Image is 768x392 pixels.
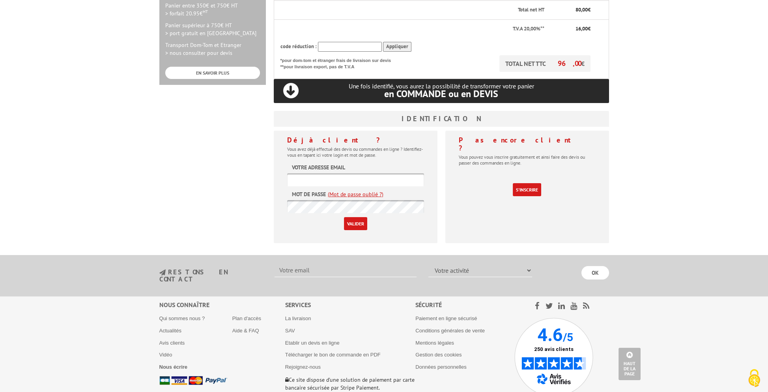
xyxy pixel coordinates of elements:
[344,217,367,230] input: Valider
[232,328,259,334] a: Aide & FAQ
[287,136,424,144] h4: Déjà client ?
[165,41,260,57] p: Transport Dom-Tom et Etranger
[285,300,416,309] div: Services
[576,6,588,13] span: 80,00
[280,43,317,50] span: code réduction :
[499,55,590,72] p: TOTAL NET TTC €
[459,136,596,152] h4: Pas encore client ?
[558,59,581,68] span: 96,00
[165,10,208,17] span: > forfait 20.95€
[165,67,260,79] a: EN SAVOIR PLUS
[513,183,541,196] a: S'inscrire
[285,328,295,334] a: SAV
[619,348,641,380] a: Haut de la page
[459,154,596,166] p: Vous pouvez vous inscrire gratuitement et ainsi faire des devis ou passer des commandes en ligne.
[415,315,477,321] a: Paiement en ligne sécurisé
[165,2,260,17] p: Panier entre 350€ et 750€ HT
[165,30,256,37] span: > port gratuit en [GEOGRAPHIC_DATA]
[285,315,311,321] a: La livraison
[159,315,205,321] a: Qui sommes nous ?
[285,340,340,346] a: Etablir un devis en ligne
[280,25,545,33] p: T.V.A 20,00%**
[415,328,485,334] a: Conditions générales de vente
[285,352,381,358] a: Télécharger le bon de commande en PDF
[581,266,609,279] input: OK
[415,352,462,358] a: Gestion des cookies
[551,6,590,14] p: €
[328,190,383,198] a: (Mot de passe oublié ?)
[159,269,263,283] h3: restons en contact
[576,25,588,32] span: 16,00
[280,55,399,70] p: *pour dom-tom et étranger frais de livraison sur devis **pour livraison export, pas de T.V.A
[292,190,326,198] label: Mot de passe
[203,9,208,14] sup: HT
[292,163,345,171] label: Votre adresse email
[274,83,609,99] p: Une fois identifié, vous aurez la possibilité de transformer votre panier
[165,21,260,37] p: Panier supérieur à 750€ HT
[415,300,514,309] div: Sécurité
[159,300,285,309] div: Nous connaître
[415,340,454,346] a: Mentions légales
[232,315,261,321] a: Plan d'accès
[165,49,232,56] span: > nous consulter pour devis
[274,111,609,127] h3: Identification
[159,269,166,276] img: newsletter.jpg
[551,25,590,33] p: €
[740,365,768,392] button: Cookies (fenêtre modale)
[159,352,172,358] a: Vidéo
[744,368,764,388] img: Cookies (fenêtre modale)
[159,340,185,346] a: Avis clients
[275,264,417,277] input: Votre email
[285,376,416,392] p: Ce site dispose d’une solution de paiement par carte bancaire sécurisée par Stripe Paiement.
[287,146,424,158] p: Vous avez déjà effectué des devis ou commandes en ligne ? Identifiez-vous en tapant ici votre log...
[384,88,498,100] span: en COMMANDE ou en DEVIS
[159,364,188,370] a: Nous écrire
[280,6,545,14] p: Total net HT
[159,328,181,334] a: Actualités
[285,364,321,370] a: Rejoignez-nous
[383,42,411,52] input: Appliquer
[415,364,466,370] a: Données personnelles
